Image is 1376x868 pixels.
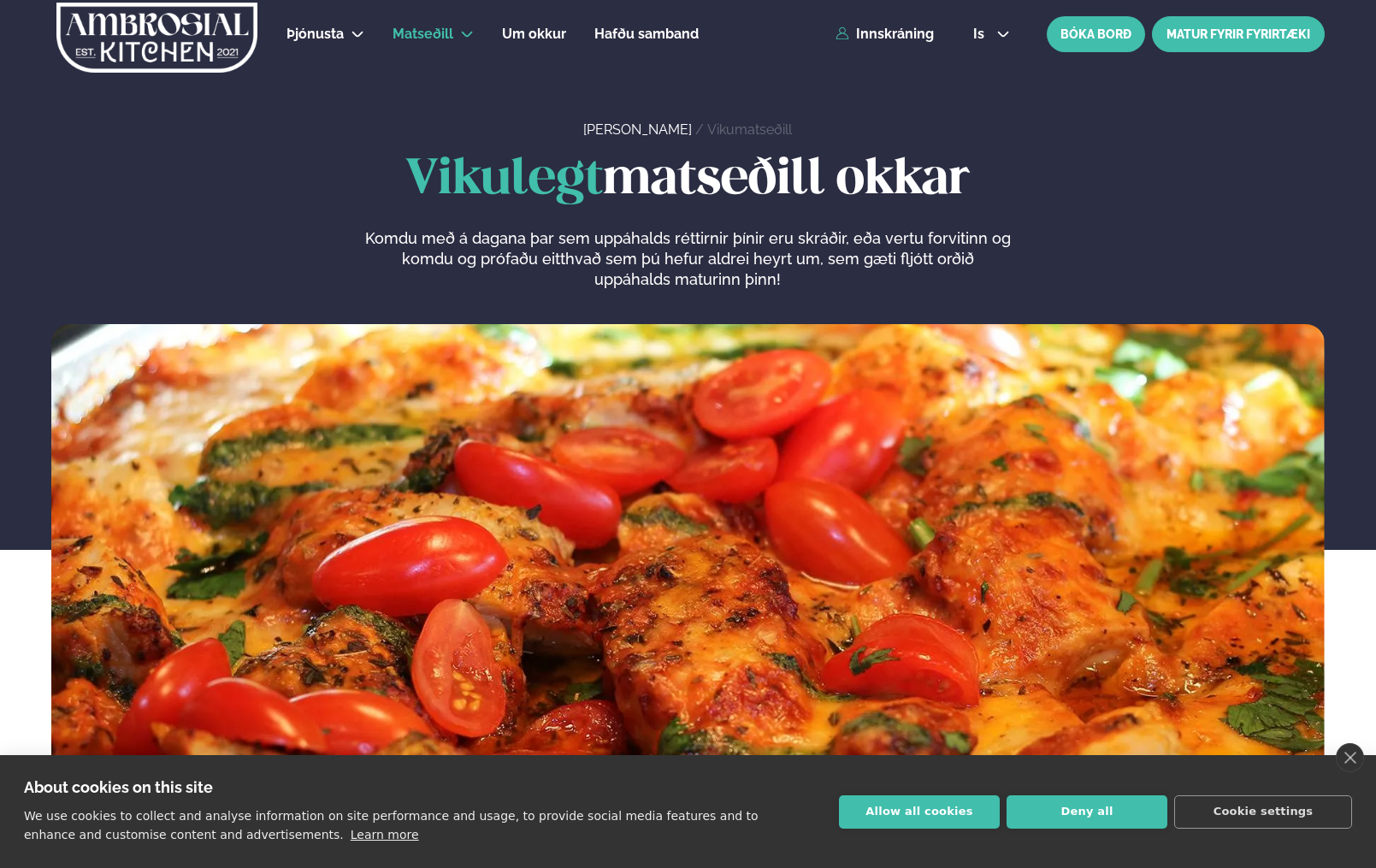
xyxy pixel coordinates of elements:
a: MATUR FYRIR FYRIRTÆKI [1152,16,1325,52]
a: close [1336,743,1364,772]
span: Hafðu samband [594,26,699,42]
a: Hafðu samband [594,24,699,44]
strong: About cookies on this site [24,778,213,796]
a: Þjónusta [286,24,344,44]
button: Deny all [1007,795,1167,829]
button: BÓKA BORÐ [1047,16,1145,52]
a: Um okkur [502,24,566,44]
button: Cookie settings [1174,795,1352,829]
span: Matseðill [393,26,453,42]
a: Learn more [351,828,419,841]
h1: matseðill okkar [51,153,1325,208]
img: logo [55,3,259,73]
a: [PERSON_NAME] [583,121,692,138]
span: / [695,121,707,138]
span: Um okkur [502,26,566,42]
p: Komdu með á dagana þar sem uppáhalds réttirnir þínir eru skráðir, eða vertu forvitinn og komdu og... [364,228,1011,290]
a: Vikumatseðill [707,121,792,138]
img: image alt [51,324,1325,824]
p: We use cookies to collect and analyse information on site performance and usage, to provide socia... [24,809,759,841]
a: Matseðill [393,24,453,44]
span: Þjónusta [286,26,344,42]
a: Innskráning [836,27,934,42]
span: Vikulegt [405,156,603,204]
span: is [973,27,989,41]
button: is [960,27,1024,41]
button: Allow all cookies [839,795,1000,829]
